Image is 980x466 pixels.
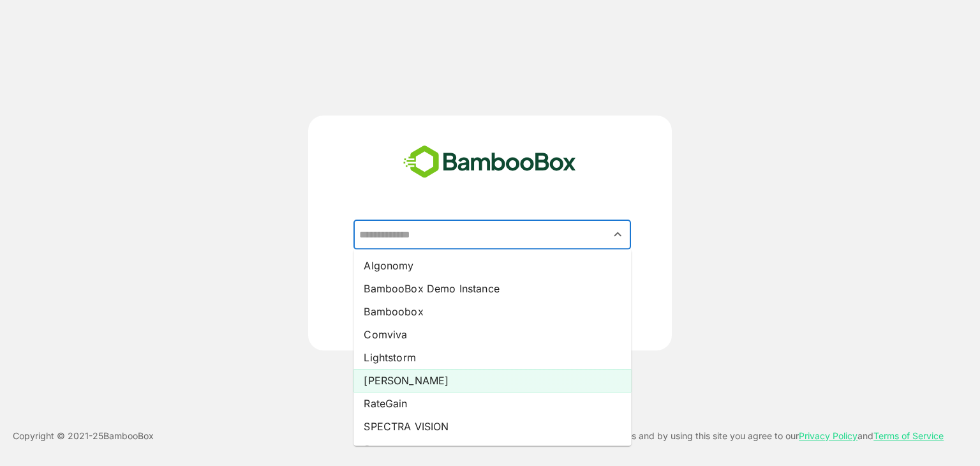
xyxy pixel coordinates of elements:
[353,346,631,369] li: Lightstorm
[353,438,631,461] li: Syngene
[353,277,631,300] li: BambooBox Demo Instance
[546,428,944,444] p: This site uses cookies and by using this site you agree to our and
[13,428,154,444] p: Copyright © 2021- 25 BambooBox
[873,430,944,441] a: Terms of Service
[396,141,583,183] img: bamboobox
[353,392,631,415] li: RateGain
[799,430,857,441] a: Privacy Policy
[353,323,631,346] li: Comviva
[353,415,631,438] li: SPECTRA VISION
[609,226,627,243] button: Close
[353,369,631,392] li: [PERSON_NAME]
[353,254,631,277] li: Algonomy
[353,300,631,323] li: Bamboobox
